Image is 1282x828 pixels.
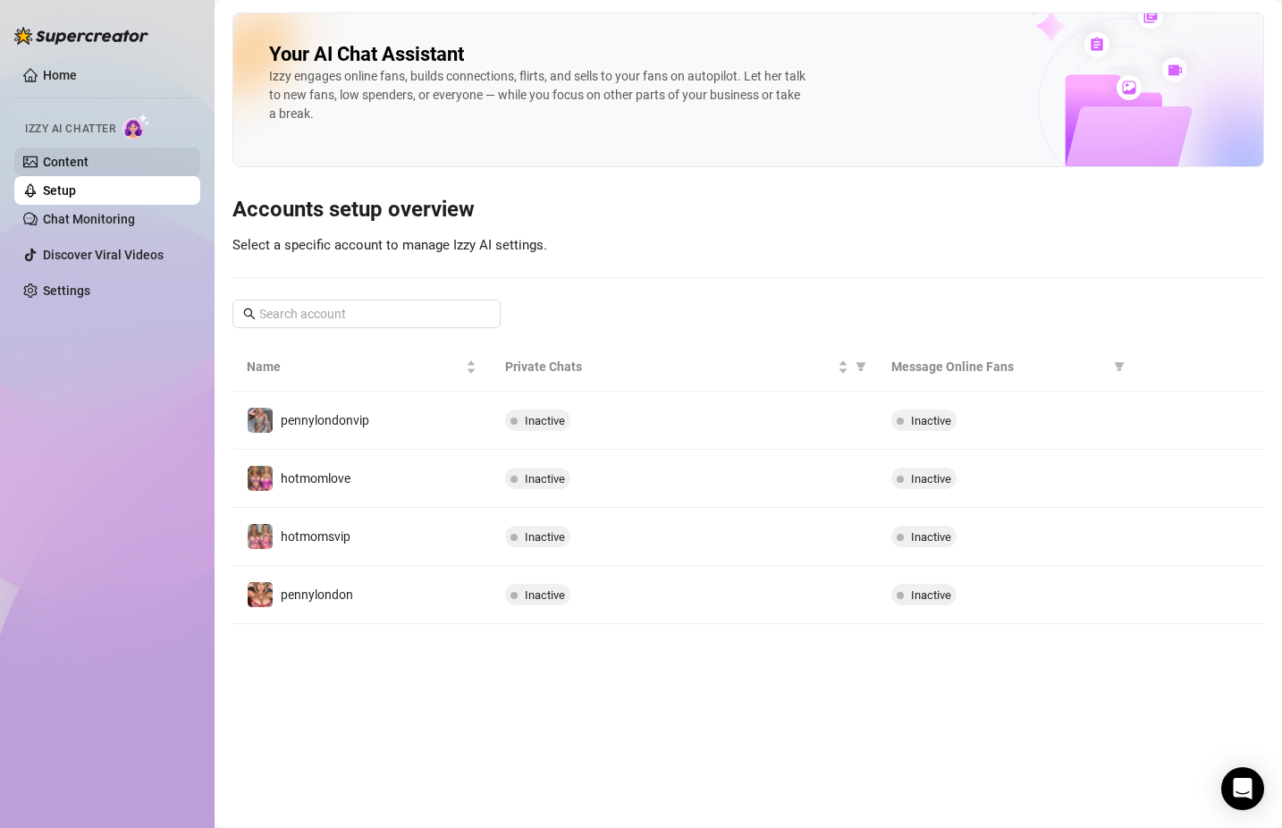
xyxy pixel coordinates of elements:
span: Inactive [525,530,565,544]
th: Private Chats [491,342,878,392]
span: filter [1110,353,1128,380]
span: filter [856,361,866,372]
a: Content [43,155,89,169]
img: pennylondonvip [248,408,273,433]
h3: Accounts setup overview [232,196,1264,224]
a: Setup [43,183,76,198]
img: pennylondon [248,582,273,607]
span: filter [852,353,870,380]
span: filter [1114,361,1125,372]
span: Inactive [911,472,951,486]
span: Inactive [525,414,565,427]
img: hotmomsvip [248,524,273,549]
span: Inactive [911,588,951,602]
span: hotmomlove [281,471,350,486]
h2: Your AI Chat Assistant [269,42,464,67]
span: pennylondonvip [281,413,369,427]
span: Inactive [911,530,951,544]
span: Message Online Fans [891,357,1107,376]
span: hotmomsvip [281,529,350,544]
img: logo-BBDzfeDw.svg [14,27,148,45]
a: Settings [43,283,90,298]
span: Inactive [525,472,565,486]
input: Search account [259,304,476,324]
span: Izzy AI Chatter [25,121,115,138]
span: Select a specific account to manage Izzy AI settings. [232,237,547,253]
span: pennylondon [281,587,353,602]
a: Chat Monitoring [43,212,135,226]
img: AI Chatter [122,114,150,139]
a: Discover Viral Videos [43,248,164,262]
img: hotmomlove [248,466,273,491]
span: Name [247,357,462,376]
th: Name [232,342,491,392]
div: Open Intercom Messenger [1221,767,1264,810]
a: Home [43,68,77,82]
span: Inactive [525,588,565,602]
span: Private Chats [505,357,835,376]
span: Inactive [911,414,951,427]
span: search [243,308,256,320]
div: Izzy engages online fans, builds connections, flirts, and sells to your fans on autopilot. Let he... [269,67,805,123]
